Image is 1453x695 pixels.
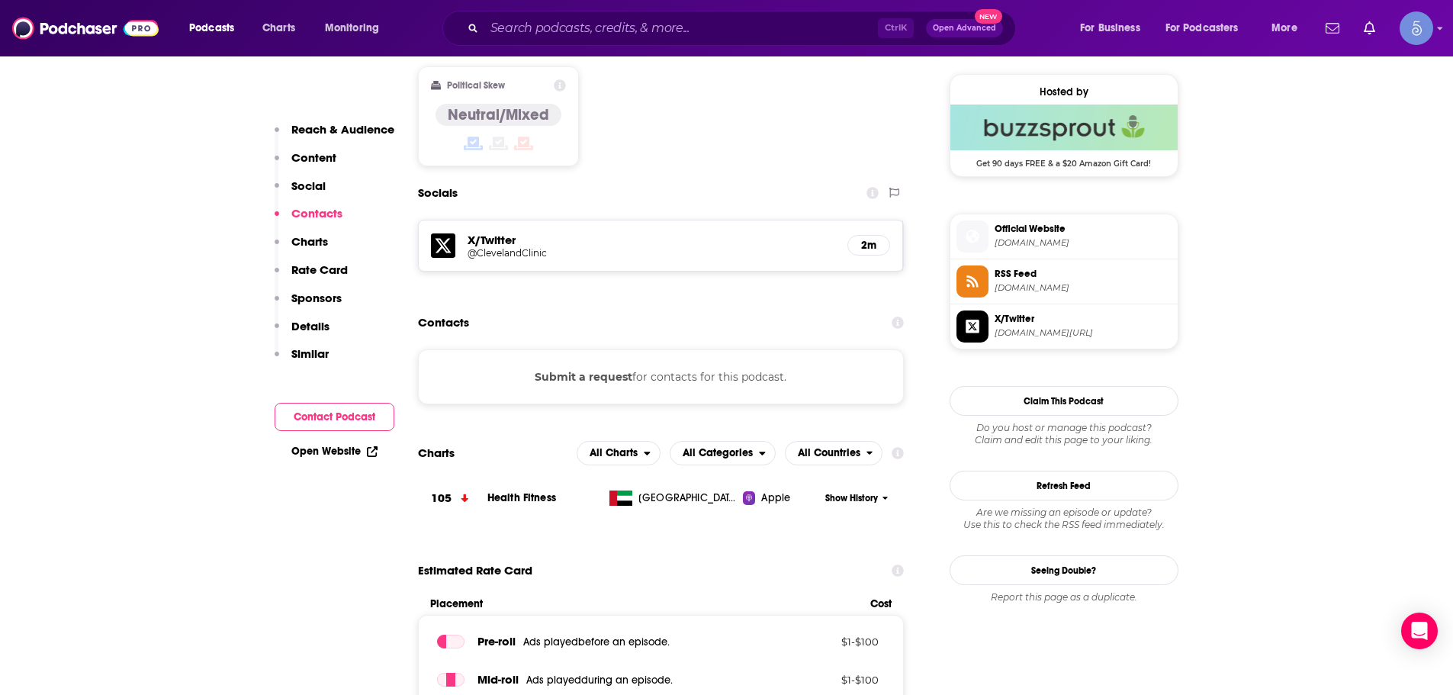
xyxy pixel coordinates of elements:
button: Contacts [275,206,342,234]
span: For Business [1080,18,1140,39]
button: Show History [820,492,893,505]
a: Official Website[DOMAIN_NAME] [956,220,1172,253]
button: Rate Card [275,262,348,291]
span: Monitoring [325,18,379,39]
a: Buzzsprout Deal: Get 90 days FREE & a $20 Amazon Gift Card! [950,105,1178,167]
button: Open AdvancedNew [926,19,1003,37]
button: Submit a request [535,368,632,385]
a: Seeing Double? [950,555,1178,585]
button: Contact Podcast [275,403,394,431]
div: for contacts for this podcast. [418,349,905,404]
h5: @ClevelandClinic [468,247,712,259]
button: Refresh Feed [950,471,1178,500]
p: Reach & Audience [291,122,394,137]
h4: Neutral/Mixed [448,105,549,124]
a: Show notifications dropdown [1358,15,1381,41]
a: @ClevelandClinic [468,247,836,259]
div: Claim and edit this page to your liking. [950,422,1178,446]
button: Content [275,150,336,179]
span: More [1271,18,1297,39]
button: open menu [785,441,883,465]
span: Official Website [995,222,1172,236]
button: open menu [1069,16,1159,40]
span: Estimated Rate Card [418,556,532,585]
span: Placement [430,597,858,610]
a: Open Website [291,445,378,458]
img: User Profile [1400,11,1433,45]
div: Hosted by [950,85,1178,98]
p: Contacts [291,206,342,220]
button: open menu [670,441,776,465]
span: All Categories [683,448,753,459]
span: Logged in as Spiral5-G1 [1400,11,1433,45]
span: feeds.buzzsprout.com [995,282,1172,294]
h2: Charts [418,446,455,460]
button: Sponsors [275,291,342,319]
h5: 2m [860,239,877,252]
span: All Countries [798,448,860,459]
a: [GEOGRAPHIC_DATA] [603,491,743,506]
button: open menu [314,16,399,40]
button: Show profile menu [1400,11,1433,45]
span: For Podcasters [1165,18,1239,39]
a: 105 [418,478,487,520]
span: Cost [870,597,892,610]
button: Similar [275,346,329,375]
a: Health Fitness [487,491,556,504]
button: Social [275,179,326,207]
a: Apple [743,491,820,506]
span: Ctrl K [878,18,914,38]
button: open menu [1156,16,1261,40]
input: Search podcasts, credits, & more... [484,16,878,40]
button: Charts [275,234,328,262]
p: Details [291,319,329,333]
button: Reach & Audience [275,122,394,150]
button: Claim This Podcast [950,386,1178,416]
span: Podcasts [189,18,234,39]
button: open menu [178,16,254,40]
p: Rate Card [291,262,348,277]
span: Open Advanced [933,24,996,32]
h2: Platforms [577,441,661,465]
a: Charts [252,16,304,40]
h5: X/Twitter [468,233,836,247]
span: X/Twitter [995,312,1172,326]
p: Sponsors [291,291,342,305]
div: Are we missing an episode or update? Use this to check the RSS feed immediately. [950,507,1178,531]
button: Details [275,319,329,347]
span: Do you host or manage this podcast? [950,422,1178,434]
span: New [975,9,1002,24]
span: RSS Feed [995,267,1172,281]
h2: Contacts [418,308,469,337]
p: Charts [291,234,328,249]
h2: Political Skew [447,80,505,91]
img: Buzzsprout Deal: Get 90 days FREE & a $20 Amazon Gift Card! [950,105,1178,150]
button: open menu [1261,16,1316,40]
img: Podchaser - Follow, Share and Rate Podcasts [12,14,159,43]
span: All Charts [590,448,638,459]
a: Show notifications dropdown [1320,15,1345,41]
span: Apple [761,491,790,506]
span: Ads played during an episode . [526,674,673,687]
h2: Countries [785,441,883,465]
span: Mid -roll [477,672,519,687]
div: Search podcasts, credits, & more... [457,11,1030,46]
p: Social [291,179,326,193]
p: Similar [291,346,329,361]
div: Report this page as a duplicate. [950,591,1178,603]
span: Show History [825,492,878,505]
p: $ 1 - $ 100 [780,674,879,686]
h3: 105 [431,490,452,507]
button: open menu [577,441,661,465]
a: RSS Feed[DOMAIN_NAME] [956,265,1172,298]
span: my.clevelandclinic.org [995,237,1172,249]
div: Open Intercom Messenger [1401,613,1438,649]
p: $ 1 - $ 100 [780,635,879,648]
span: Get 90 days FREE & a $20 Amazon Gift Card! [950,150,1178,169]
span: Ads played before an episode . [523,635,670,648]
span: twitter.com/ClevelandClinic [995,327,1172,339]
p: Content [291,150,336,165]
span: Charts [262,18,295,39]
